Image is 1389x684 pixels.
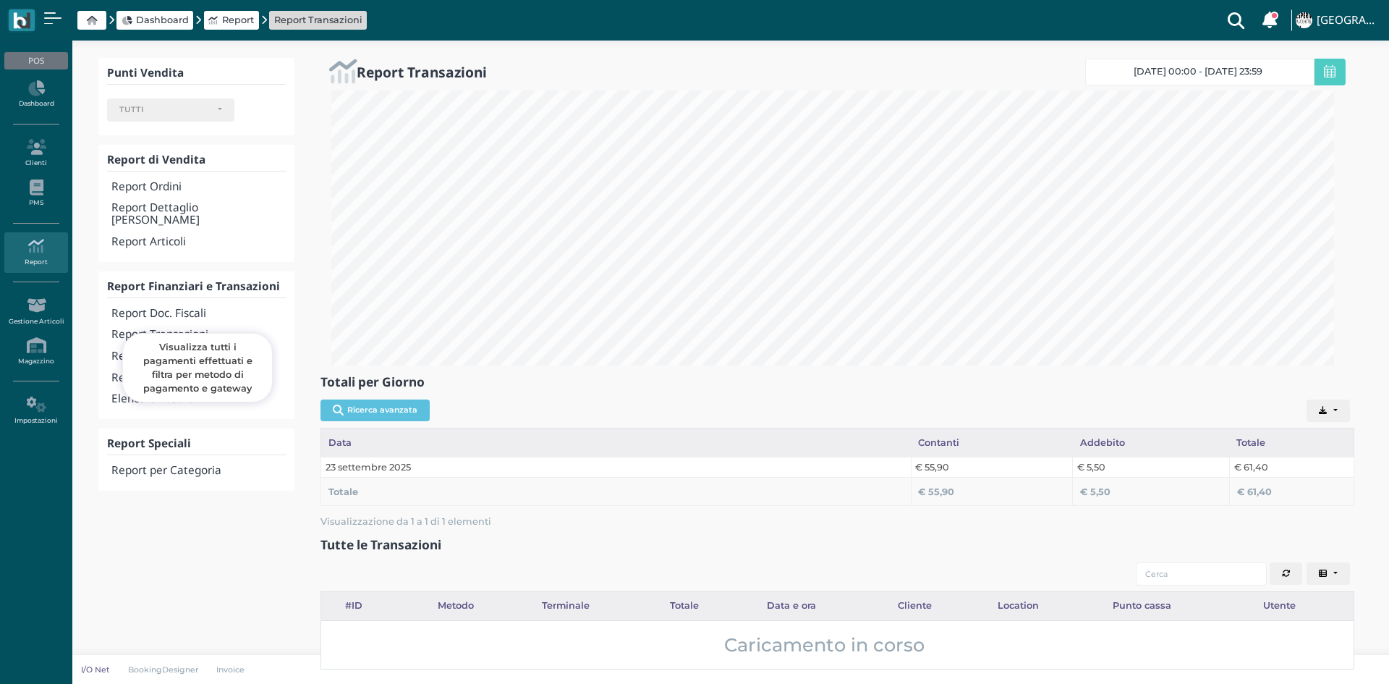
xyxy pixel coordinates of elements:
[320,536,441,553] b: Tutte le Transazioni
[111,350,286,363] h4: Report Ricariche
[111,465,286,477] h4: Report per Categoria
[136,13,189,27] span: Dashboard
[1270,562,1302,586] button: Aggiorna
[111,308,286,320] h4: Report Doc. Fiscali
[1307,562,1354,586] div: Colonne
[111,181,286,193] h4: Report Ordini
[111,202,286,227] h4: Report Dettaglio [PERSON_NAME]
[430,592,535,620] div: Metodo
[891,592,991,620] div: Cliente
[81,664,110,675] p: I/O Net
[4,174,67,214] a: PMS
[1080,485,1222,499] div: € 5,50
[1296,12,1312,28] img: ...
[918,485,1066,499] div: € 55,90
[1230,428,1354,456] div: Totale
[991,592,1106,620] div: Location
[1257,592,1354,620] div: Utente
[107,152,205,167] b: Report di Vendita
[320,512,491,531] span: Visualizzazione da 1 a 1 di 1 elementi
[328,485,904,499] div: Totale
[13,12,30,29] img: logo
[535,592,663,620] div: Terminale
[208,664,255,675] a: Invoice
[663,592,760,620] div: Totale
[357,64,487,80] h2: Report Transazioni
[760,592,891,620] div: Data e ora
[122,13,189,27] a: Dashboard
[320,400,430,421] button: Ricerca avanzata
[4,75,67,114] a: Dashboard
[4,292,67,332] a: Gestione Articoli
[1134,66,1262,77] span: [DATE] 00:00 - [DATE] 23:59
[222,13,254,27] span: Report
[4,232,67,272] a: Report
[321,428,911,456] div: Data
[107,65,184,80] b: Punti Vendita
[1317,14,1380,27] h4: [GEOGRAPHIC_DATA]
[107,436,191,451] b: Report Speciali
[111,393,286,405] h4: Elenco Chiusure
[1230,457,1354,477] td: € 61,40
[1237,485,1347,499] div: € 61,40
[119,105,211,115] div: TUTTI
[4,391,67,431] a: Impostazioni
[4,133,67,173] a: Clienti
[111,372,286,384] h4: Report Prelievi
[122,333,273,402] div: Visualizza tutti i pagamenti effettuati e filtra per metodo di pagamento e gateway
[119,664,208,675] a: BookingDesigner
[1105,592,1257,620] div: Punto cassa
[1294,3,1380,38] a: ... [GEOGRAPHIC_DATA]
[107,98,234,122] button: TUTTI
[1136,562,1267,586] input: Cerca
[339,592,430,620] div: #ID
[4,52,67,69] div: POS
[208,13,254,27] a: Report
[274,13,362,27] a: Report Transazioni
[111,236,286,248] h4: Report Articoli
[1073,428,1230,456] div: Addebito
[4,332,67,371] a: Magazzino
[1307,400,1350,423] button: Export
[111,329,286,341] h4: Report Transazioni
[911,457,1073,477] td: € 55,90
[107,279,280,294] b: Report Finanziari e Transazioni
[1286,639,1377,672] iframe: Help widget launcher
[724,631,925,659] span: Caricamento in corso
[911,428,1073,456] div: Contanti
[320,373,425,390] b: Totali per Giorno
[321,457,911,477] td: 23 settembre 2025
[1307,562,1350,586] button: Columns
[1073,457,1230,477] td: € 5,50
